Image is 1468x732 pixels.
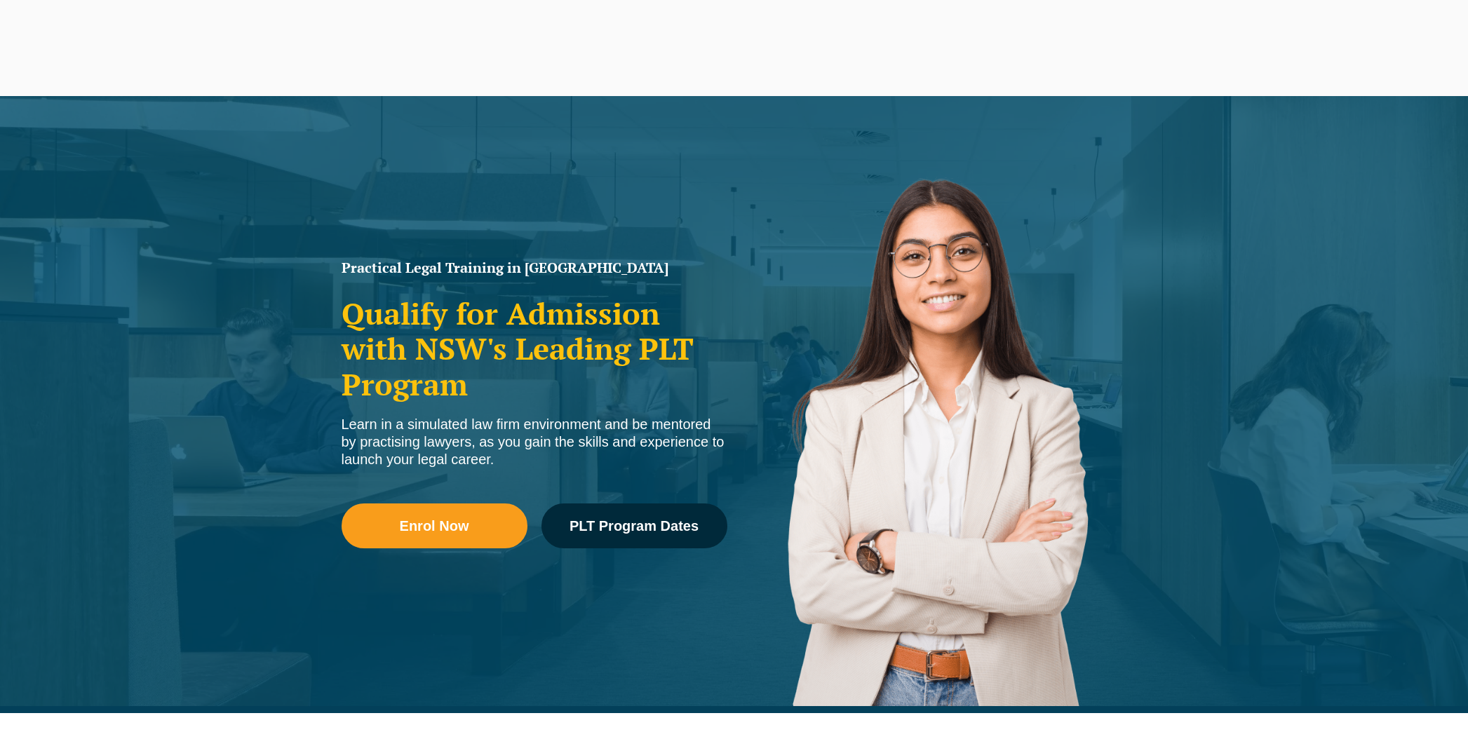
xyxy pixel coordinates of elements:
[342,261,727,275] h1: Practical Legal Training in [GEOGRAPHIC_DATA]
[342,503,527,548] a: Enrol Now
[342,296,727,402] h2: Qualify for Admission with NSW's Leading PLT Program
[342,416,727,468] div: Learn in a simulated law firm environment and be mentored by practising lawyers, as you gain the ...
[570,519,699,533] span: PLT Program Dates
[541,503,727,548] a: PLT Program Dates
[400,519,469,533] span: Enrol Now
